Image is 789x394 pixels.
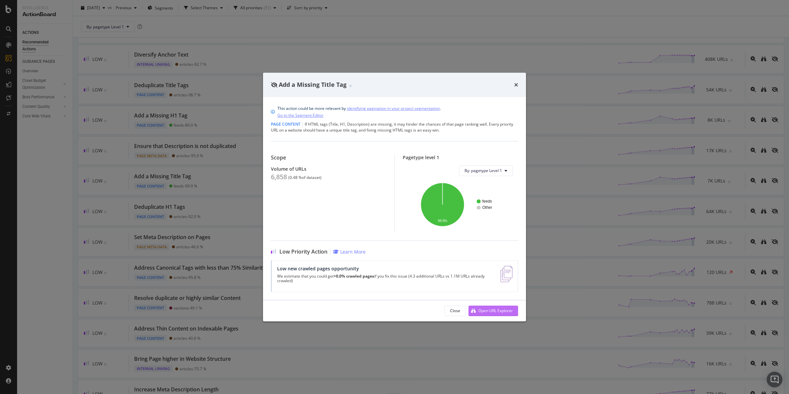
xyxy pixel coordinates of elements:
text: feeds [482,199,492,204]
div: Scope [271,155,387,161]
div: eye-slash [271,82,277,87]
span: Page Content [271,121,300,127]
div: This action could be more relevant by . [277,105,441,119]
div: Learn More [340,249,366,255]
button: By: pagetype Level 1 [459,165,513,176]
div: times [514,81,518,89]
span: Low Priority Action [279,249,327,255]
span: By: pagetype Level 1 [465,168,502,173]
div: Pagetype level 1 [403,155,518,160]
div: Open Intercom Messenger [767,372,782,387]
strong: +0.0% crawled pages [334,273,374,279]
text: 99.9% [438,219,447,223]
div: ( 0.48 % of dataset ) [288,175,322,180]
div: Low new crawled pages opportunity [277,266,492,271]
div: If HTML tags (Title, H1, Description) are missing, it may hinder the chances of that page ranking... [271,121,518,133]
div: Open URL Explorer [478,308,513,313]
button: Open URL Explorer [468,306,518,316]
img: Equal [349,85,352,87]
span: | [301,121,304,127]
p: We estimate that you could get if you fix this issue (4.3 additional URLs vs 1.1M URLs already cr... [277,274,492,283]
text: Other [482,205,492,210]
span: Add a Missing Title Tag [279,81,347,88]
div: 6,858 [271,173,287,181]
div: Close [450,308,460,313]
div: Volume of URLs [271,166,387,172]
svg: A chart. [408,181,513,227]
button: Close [444,306,466,316]
div: info banner [271,105,518,119]
a: Learn More [333,249,366,255]
a: identifying pagination in your project segmentation [347,105,440,112]
a: Go to the Segment Editor [277,112,323,119]
img: e5DMFwAAAABJRU5ErkJggg== [500,266,513,282]
div: modal [263,73,526,321]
